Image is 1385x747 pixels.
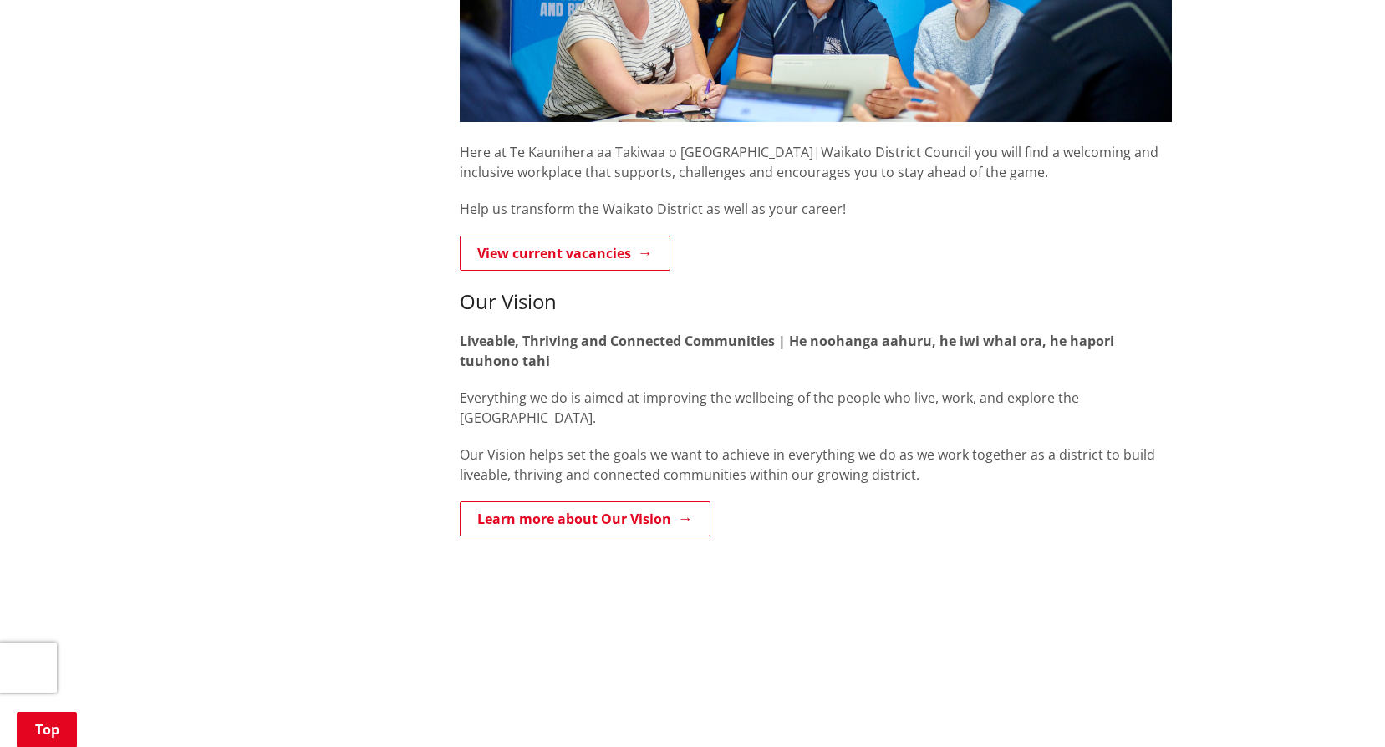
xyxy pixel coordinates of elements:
[460,445,1172,485] p: Our Vision helps set the goals we want to achieve in everything we do as we work together as a di...
[17,712,77,747] a: Top
[460,290,1172,314] h3: Our Vision
[460,332,1114,370] strong: Liveable, Thriving and Connected Communities | He noohanga aahuru, he iwi whai ora, he hapori tuu...
[460,236,670,271] a: View current vacancies
[460,122,1172,182] p: Here at Te Kaunihera aa Takiwaa o [GEOGRAPHIC_DATA]|Waikato District Council you will find a welc...
[1308,677,1368,737] iframe: Messenger Launcher
[460,199,1172,219] p: Help us transform the Waikato District as well as your career!
[460,501,710,536] a: Learn more about Our Vision
[460,388,1172,428] p: Everything we do is aimed at improving the wellbeing of the people who live, work, and explore th...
